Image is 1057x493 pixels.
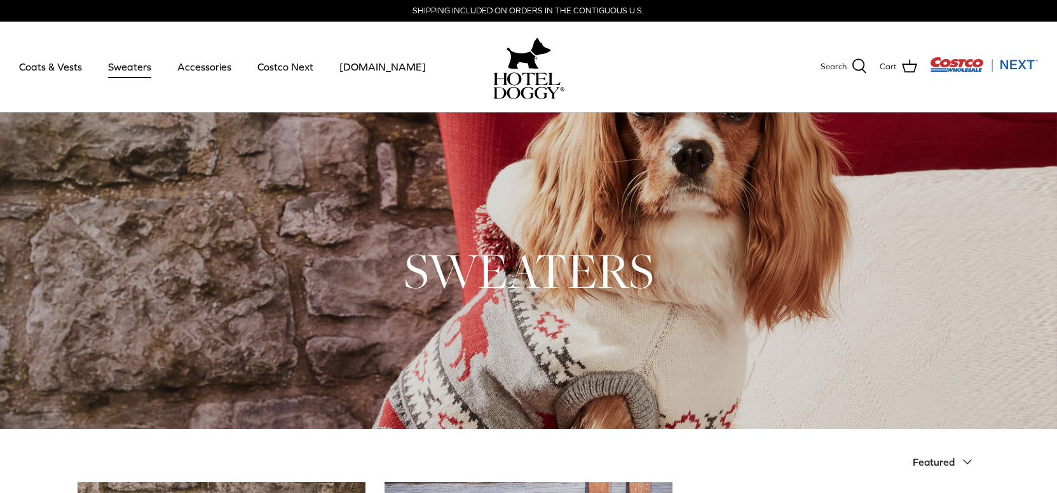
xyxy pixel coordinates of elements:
[97,45,163,88] a: Sweaters
[913,456,955,468] span: Featured
[493,72,564,99] img: hoteldoggycom
[821,58,867,75] a: Search
[246,45,325,88] a: Costco Next
[930,57,1038,72] img: Costco Next
[166,45,243,88] a: Accessories
[507,34,551,72] img: hoteldoggy.com
[328,45,437,88] a: [DOMAIN_NAME]
[821,60,847,74] span: Search
[8,45,93,88] a: Coats & Vests
[880,60,897,74] span: Cart
[930,65,1038,74] a: Visit Costco Next
[913,448,980,476] button: Featured
[880,58,917,75] a: Cart
[493,34,564,99] a: hoteldoggy.com hoteldoggycom
[78,240,980,302] h1: SWEATERS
